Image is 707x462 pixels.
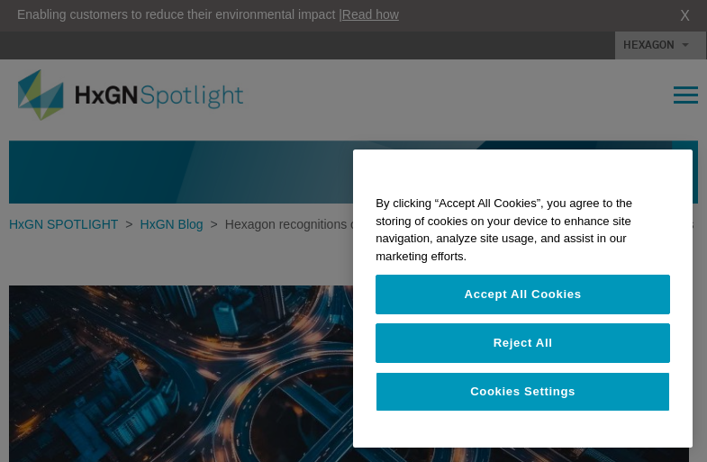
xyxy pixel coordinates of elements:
[376,275,670,314] button: Accept All Cookies
[353,186,693,275] div: By clicking “Accept All Cookies”, you agree to the storing of cookies on your device to enhance s...
[353,149,693,448] div: Privacy
[376,372,670,412] button: Cookies Settings
[376,323,670,363] button: Reject All
[353,149,693,448] div: Cookie banner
